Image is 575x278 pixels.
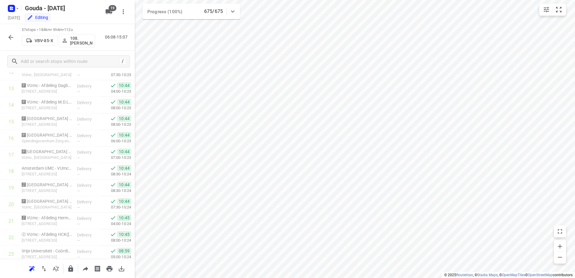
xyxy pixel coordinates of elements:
button: VBV-85-X [22,36,58,45]
p: 07:30-10:24 [101,204,131,210]
p: 07:30-10:23 [101,72,131,78]
p: Delivery [77,100,99,106]
div: 13 [8,86,14,91]
p: Delivery [77,232,99,238]
p: 🅿 VUmc - Afdeling Dagbehandeling(Gea Westerhof/ Corry Mietus) [22,82,72,88]
span: 10:44 [117,149,131,155]
p: Opleidingscentrum Zorg en Welzijn, Amsterdam [22,138,72,144]
p: 🅿Amsterdam UMC - Locatie VUmc - Secretariaat MDL(Cynthia Noten) [22,149,72,155]
p: Van der Boechorststraat 6, Amsterdam [22,105,72,111]
p: Van der Boechorststraat 6, Amsterdam [22,88,72,94]
div: Progress (100%)675/675 [143,4,240,19]
p: Delivery [77,215,99,221]
p: Delivery [77,199,99,205]
div: You are currently in edit mode. [27,14,48,20]
p: Van der Boechorststraat 6, Amsterdam [22,122,72,128]
span: Sort by time window [50,265,62,271]
input: Add or search stops within route [21,57,119,66]
div: 17 [8,152,14,158]
div: 20 [8,202,14,207]
p: VBV-85-X [35,38,53,43]
p: Delivery [77,166,99,172]
svg: Done [110,82,116,88]
div: 15 [8,119,14,125]
span: — [77,255,80,259]
span: — [77,122,80,127]
span: 10:44 [117,165,131,171]
span: — [77,156,80,160]
p: VUmc, [GEOGRAPHIC_DATA] [22,204,72,210]
span: — [77,139,80,144]
span: — [77,238,80,243]
span: — [77,222,80,226]
p: 06:08-15:07 [105,34,130,40]
span: Print shipping labels [91,265,103,271]
div: 18 [8,168,14,174]
p: Delivery [77,133,99,139]
p: 04:00-10:23 [101,88,131,94]
span: 10:44 [117,82,131,88]
p: 🆉 Amsterdam UMC locatie VUmc,(Erik van Aalst) [22,182,72,188]
span: 08:59 [117,248,131,254]
p: VUmc, [GEOGRAPHIC_DATA] [22,72,72,78]
p: Delivery [77,149,99,155]
span: — [77,172,80,177]
p: 06:00-10:23 [101,138,131,144]
h5: Project date [5,14,23,21]
button: Fit zoom [553,4,565,16]
p: Van der Boechorststraat 6, Amsterdam [22,221,72,227]
div: 23 [8,251,14,257]
span: — [77,89,80,94]
p: 🅿 VUmc - Afdeling M.D.L.(Cynthia Noten) [22,99,72,105]
svg: Done [110,132,116,138]
p: Van der Boechorststraat 6, Amsterdam [22,237,72,243]
div: 19 [8,185,14,191]
p: 08:00-10:23 [101,122,131,128]
span: — [77,73,80,77]
p: Van der Boechorststraat 6, Amsterdam [22,171,72,177]
a: OpenStreetMap [528,273,553,277]
a: Routetitan [456,273,473,277]
p: 08:00-10:24 [101,237,131,243]
p: Amsterdam UMC - VUmc - Medische Psychologie(Janneke Donkerbroek) [22,165,72,171]
span: Share route [79,265,91,271]
button: Lock route [65,263,77,275]
div: 22 [8,235,14,240]
svg: Done [110,116,116,122]
p: De Boelelaan 1117, Amsterdam [22,188,72,194]
svg: Done [110,182,116,188]
p: Delivery [77,182,99,188]
button: Map settings [540,4,552,16]
li: © 2025 , © , © © contributors [444,273,573,277]
span: 112u [64,27,73,32]
p: 🅿 Amsterdam UMC - Locatie VUmc - Polikliniek Maag,-Darm en Leverziekten(Elise Koeman) [22,132,72,138]
p: ⓩ VUmc - Afdeling HCK(Floris Hopman) [22,231,72,237]
a: Stadia Maps [477,273,498,277]
p: Delivery [77,83,99,89]
p: 675/675 [204,8,223,15]
svg: Done [110,231,116,237]
h5: Rename [23,3,100,13]
svg: Done [110,248,116,254]
span: 10:44 [117,116,131,122]
span: • [63,27,64,32]
span: Reverse route [38,265,50,271]
span: 10:45 [117,231,131,237]
button: 19 [103,6,115,18]
span: 10:45 [117,215,131,221]
p: Delivery [77,116,99,122]
button: 108.[PERSON_NAME] [59,34,95,47]
div: / [119,58,126,65]
span: — [77,106,80,110]
svg: Done [110,99,116,105]
p: 08:30-10:24 [101,188,131,194]
p: 🆉 VUmc - Afdeling Hermatologie(Jacco Besteman) [22,215,72,221]
div: small contained button group [539,4,566,16]
svg: Done [110,215,116,221]
p: VUmc, [GEOGRAPHIC_DATA] [22,155,72,161]
svg: Done [110,165,116,171]
span: — [77,205,80,210]
p: 🅿 Amsterdam UMC locatie VUmc - Afdeling Polikliniek(Monique Velder) [22,198,72,204]
span: Download route [115,265,128,271]
span: 10:44 [117,182,131,188]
